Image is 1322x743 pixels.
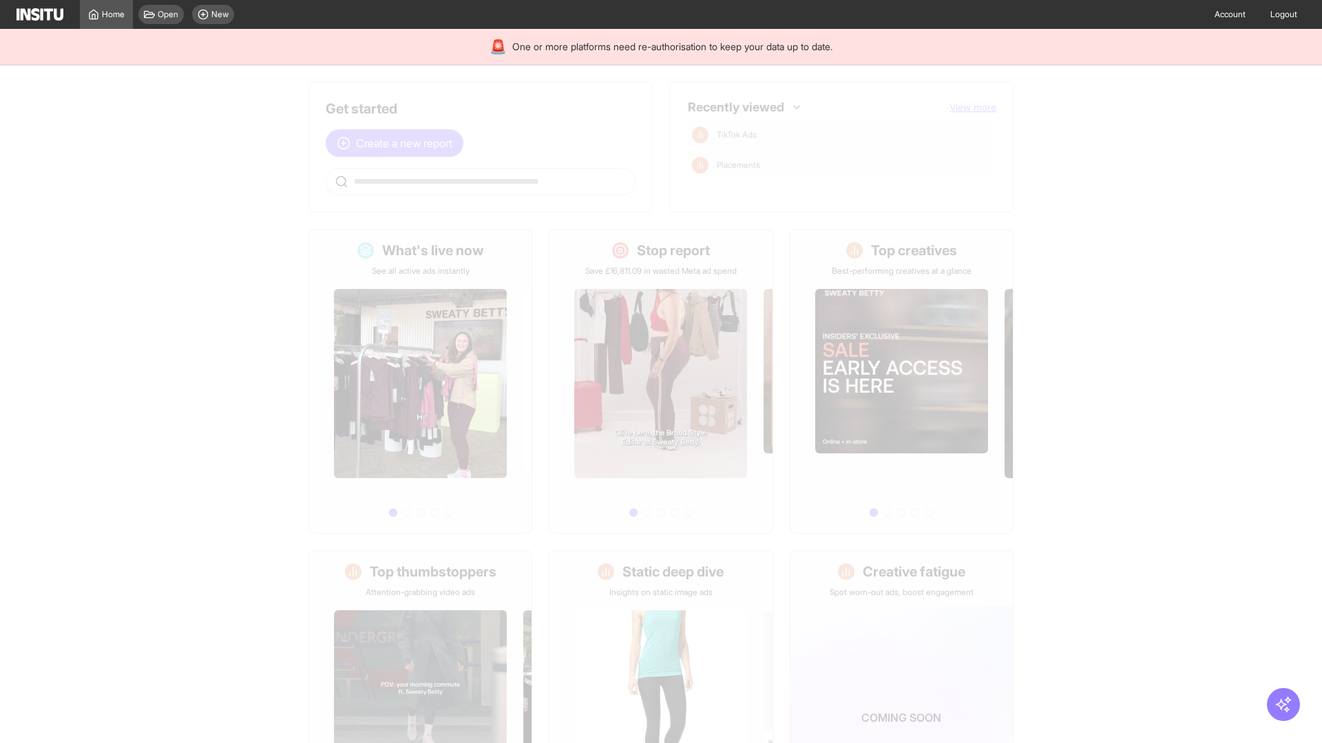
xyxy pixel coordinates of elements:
[17,8,63,21] img: Logo
[158,9,178,20] span: Open
[512,40,832,54] span: One or more platforms need re-authorisation to keep your data up to date.
[211,9,229,20] span: New
[490,37,507,56] div: 🚨
[102,9,125,20] span: Home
